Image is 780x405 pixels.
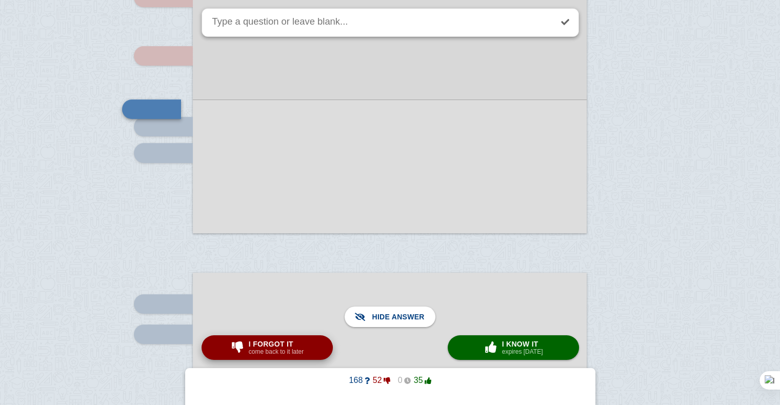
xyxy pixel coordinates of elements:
span: 35 [411,376,431,385]
span: 0 [390,376,411,385]
span: 168 [349,376,370,385]
button: I know itexpires [DATE] [448,335,579,360]
button: I forgot itcome back to it later [202,335,333,360]
button: 16852035 [341,372,439,389]
small: expires [DATE] [502,348,543,355]
button: Hide answer [345,307,435,327]
span: 52 [370,376,390,385]
span: I know it [502,340,543,348]
small: come back to it later [249,348,304,355]
span: I forgot it [249,340,304,348]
